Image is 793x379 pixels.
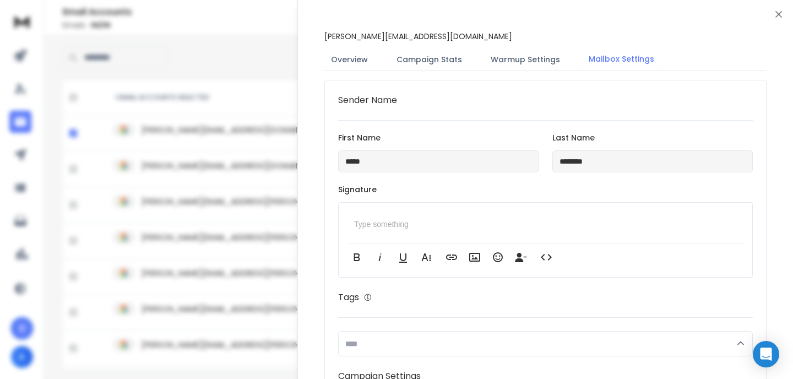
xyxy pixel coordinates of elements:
[338,186,753,193] label: Signature
[441,246,462,268] button: Insert Link (⌘K)
[510,246,531,268] button: Insert Unsubscribe Link
[324,31,512,42] p: [PERSON_NAME][EMAIL_ADDRESS][DOMAIN_NAME]
[338,291,359,304] h1: Tags
[582,47,661,72] button: Mailbox Settings
[346,246,367,268] button: Bold (⌘B)
[324,47,374,72] button: Overview
[536,246,557,268] button: Code View
[338,134,539,142] label: First Name
[552,134,753,142] label: Last Name
[464,246,485,268] button: Insert Image (⌘P)
[338,94,753,107] h1: Sender Name
[370,246,390,268] button: Italic (⌘I)
[393,246,414,268] button: Underline (⌘U)
[416,246,437,268] button: More Text
[487,246,508,268] button: Emoticons
[753,341,779,367] div: Open Intercom Messenger
[484,47,567,72] button: Warmup Settings
[390,47,469,72] button: Campaign Stats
